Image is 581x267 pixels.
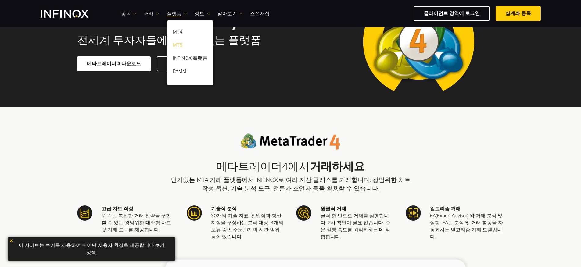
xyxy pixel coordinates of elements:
[157,56,207,71] a: 계정 가입하기
[406,205,421,221] img: Meta Trader 4 icon
[217,10,242,17] a: 알아보기
[169,160,413,173] h2: 메타트레이더4에서
[250,10,270,17] a: 스폰서십
[77,205,92,221] img: Meta Trader 4 icon
[187,205,202,221] img: Meta Trader 4 icon
[77,34,282,47] h2: 전세계 투자자들에게 인기있는 플랫폼
[77,10,282,31] h1: Metatrader 4
[211,206,237,212] strong: 기술적 분석
[241,133,340,150] img: Meta Trader 4 logo
[9,239,13,243] img: yellow close icon
[296,205,311,221] img: Meta Trader 4 icon
[167,53,213,66] a: INFINOX 플랫폼
[144,10,159,17] a: 거래
[496,6,541,21] a: 실계좌 등록
[121,10,136,17] a: 종목
[167,10,187,17] a: 플랫폼
[41,10,103,18] a: INFINOX Logo
[167,27,213,40] a: MT4
[11,240,172,258] p: 이 사이트는 쿠키를 사용하여 뛰어난 사용자 환경을 제공합니다. .
[321,212,394,240] p: 클릭 한 번으로 거래를 실행합니다. 2차 확인이 필요 없습니다. 주문 실행 속도를 최적화하는 데 적합합니다.
[102,212,175,233] p: MT4 는 복잡한 거래 전략을 구현할 수 있는 광범위한 대화형 차트 및 거래 도구를 제공합니다.
[310,160,365,173] strong: 거래하세요
[195,10,210,17] a: 정보
[321,206,346,212] strong: 원클릭 거래
[102,206,133,212] strong: 고급 차트 작성
[430,212,504,240] p: EA(Expert Advisor) 와 거래 분석 및 실행. EA는 분석 및 거래 활동을 자동화하는 알고리즘 거래 모델입니다.
[430,206,461,212] strong: 알고리즘 거래
[167,66,213,79] a: PAMM
[414,6,490,21] a: 클라이언트 영역에 로그인
[169,176,413,193] p: 인기있는 MT4 거래 플랫폼에서 INFINOX로 여러 자산 클래스를 거래합니다. 광범위한 차트 작성 옵션, 기술 분석 도구, 전문가 조언자 등을 활용할 수 있습니다.
[77,56,151,71] a: 메타트레이더 4 다운로드
[167,40,213,53] a: MT5
[211,212,285,240] p: 30개의 기술 지표, 진입점과 청산 지점을 구성하는 분석 대상, 4개의 보류 중인 주문, 9개의 시간 범위 등이 있습니다.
